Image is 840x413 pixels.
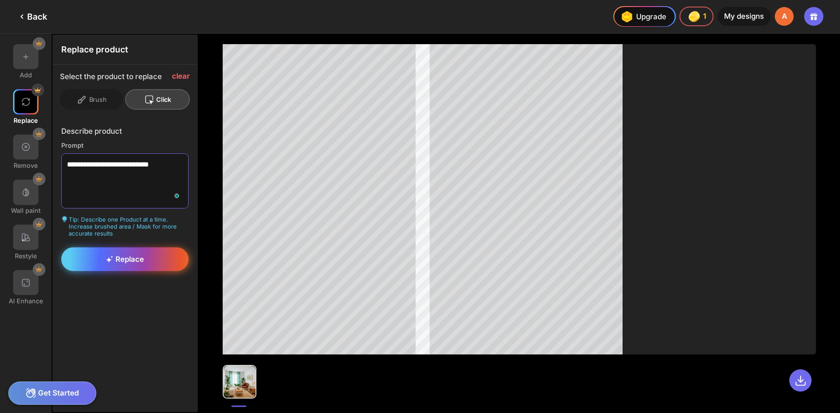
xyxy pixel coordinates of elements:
div: Tip: Describe one Product at a time. Increase brushed area / Mask for more accurate results [61,216,189,237]
textarea: To enrich screen reader interactions, please activate Accessibility in Grammarly extension settings [61,153,189,209]
div: clear [172,72,190,80]
div: Describe product [61,127,189,135]
div: Select the product to replace [60,72,162,81]
div: My designs [717,7,771,26]
div: Brush [60,89,122,110]
span: Replace [106,255,144,264]
div: Wall paint [11,207,41,214]
img: textarea-hint-icon.svg [61,216,68,222]
div: AI Enhance [9,297,43,305]
span: 1 [703,12,707,21]
div: Add [20,71,32,79]
div: Restyle [15,252,37,260]
div: Click [125,89,190,110]
div: Replace [14,117,38,124]
div: Replace product [53,35,197,65]
div: Prompt [61,142,189,149]
div: Upgrade [618,8,666,25]
div: Get Started [8,382,96,405]
div: Remove [14,162,38,169]
img: upgrade-nav-btn-icon.gif [618,8,635,25]
div: Back [17,11,47,22]
div: A [775,7,794,26]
